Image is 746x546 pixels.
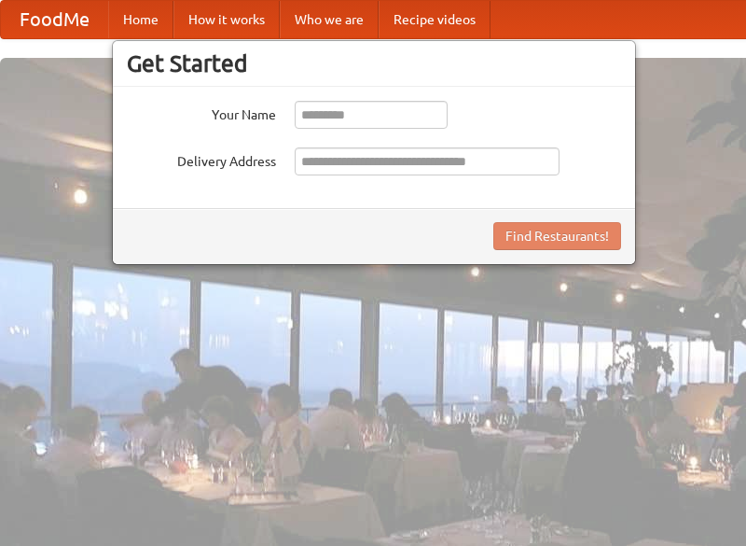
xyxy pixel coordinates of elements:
a: Home [108,1,173,38]
a: How it works [173,1,280,38]
button: Find Restaurants! [493,222,621,250]
a: Who we are [280,1,379,38]
a: Recipe videos [379,1,490,38]
label: Your Name [127,101,276,124]
label: Delivery Address [127,147,276,171]
h3: Get Started [127,49,621,77]
a: FoodMe [1,1,108,38]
